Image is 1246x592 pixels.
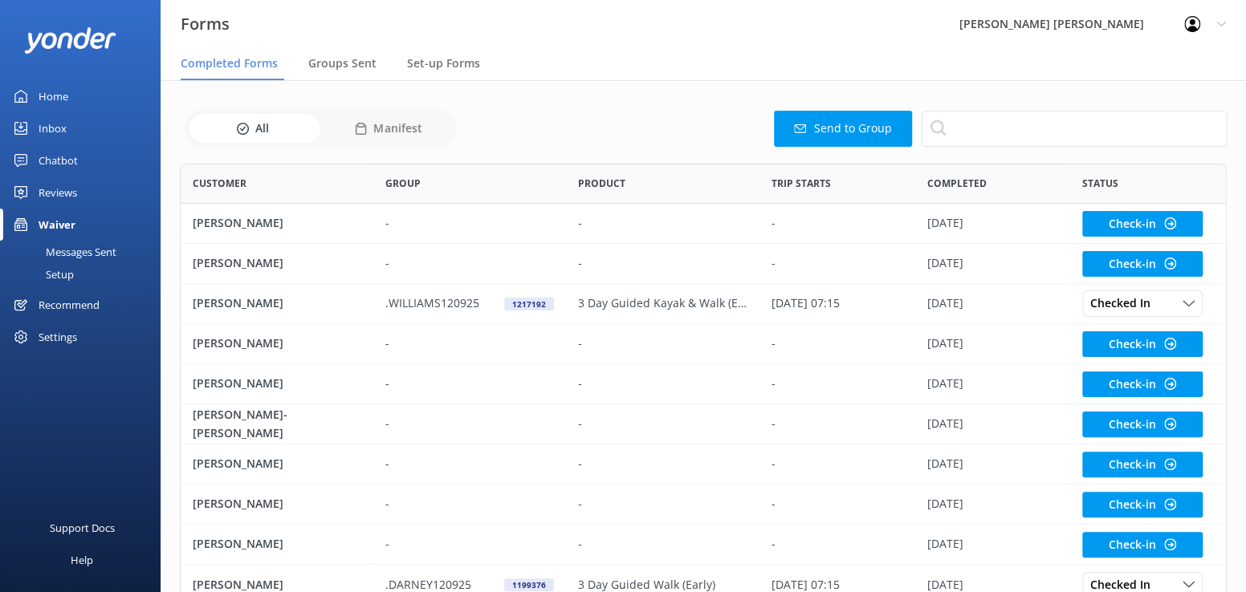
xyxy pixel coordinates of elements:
[71,544,93,576] div: Help
[385,254,389,272] p: -
[180,525,1227,565] div: row
[24,27,116,54] img: yonder-white-logo.png
[926,254,963,272] p: [DATE]
[39,112,67,144] div: Inbox
[39,289,100,321] div: Recommend
[774,111,912,147] button: Send to Group
[180,364,1227,404] div: row
[578,214,582,232] p: -
[771,214,775,232] p: -
[193,406,361,442] p: [PERSON_NAME]-[PERSON_NAME]
[578,375,582,392] p: -
[39,321,77,353] div: Settings
[771,535,775,553] p: -
[504,578,554,591] div: 1199376
[10,241,161,263] a: Messages Sent
[926,176,986,191] span: Completed
[926,294,963,312] p: [DATE]
[1082,176,1118,191] span: Status
[578,254,582,272] p: -
[385,455,389,472] p: -
[180,244,1227,284] div: row
[578,176,625,191] span: Product
[771,335,775,352] p: -
[39,209,75,241] div: Waiver
[578,495,582,513] p: -
[181,55,278,71] span: Completed Forms
[578,294,747,312] p: 3 Day Guided Kayak & Walk (Early)
[926,415,963,432] p: [DATE]
[180,444,1227,485] div: row
[385,415,389,432] p: -
[771,455,775,472] p: -
[1082,251,1203,277] button: Check-in
[1090,294,1160,312] span: Checked In
[39,144,78,176] div: Chatbot
[771,294,839,312] p: [DATE] 07:15
[193,254,283,272] p: [PERSON_NAME]
[10,263,161,286] a: Setup
[1082,371,1203,397] button: Check-in
[385,335,389,352] p: -
[407,55,480,71] span: Set-up Forms
[193,375,283,392] p: [PERSON_NAME]
[771,254,775,272] p: -
[926,495,963,513] p: [DATE]
[193,294,283,312] p: [PERSON_NAME]
[926,375,963,392] p: [DATE]
[180,485,1227,525] div: row
[308,55,377,71] span: Groups Sent
[771,375,775,392] p: -
[1082,452,1203,477] button: Check-in
[926,214,963,232] p: [DATE]
[50,512,115,544] div: Support Docs
[578,415,582,432] p: -
[1082,331,1203,357] button: Check-in
[926,535,963,553] p: [DATE]
[1082,532,1203,558] button: Check-in
[771,415,775,432] p: -
[385,214,389,232] p: -
[1082,412,1203,437] button: Check-in
[926,455,963,472] p: [DATE]
[193,335,283,352] p: [PERSON_NAME]
[578,535,582,553] p: -
[180,204,1227,244] div: row
[39,176,77,209] div: Reviews
[39,80,68,112] div: Home
[504,298,554,310] div: 1217192
[181,11,230,37] h3: Forms
[578,335,582,352] p: -
[180,404,1227,444] div: row
[385,294,479,312] p: .WILLIAMS120925
[193,455,283,472] p: [PERSON_NAME]
[193,495,283,513] p: [PERSON_NAME]
[385,176,421,191] span: Group
[10,263,74,286] div: Setup
[193,214,283,232] p: [PERSON_NAME]
[193,535,283,553] p: [PERSON_NAME]
[578,455,582,472] p: -
[1082,492,1203,517] button: Check-in
[180,324,1227,364] div: row
[1082,211,1203,237] button: Check-in
[10,241,116,263] div: Messages Sent
[771,176,830,191] span: Trip starts
[385,495,389,513] p: -
[771,495,775,513] p: -
[385,375,389,392] p: -
[385,535,389,553] p: -
[180,284,1227,324] div: row
[926,335,963,352] p: [DATE]
[193,176,246,191] span: Customer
